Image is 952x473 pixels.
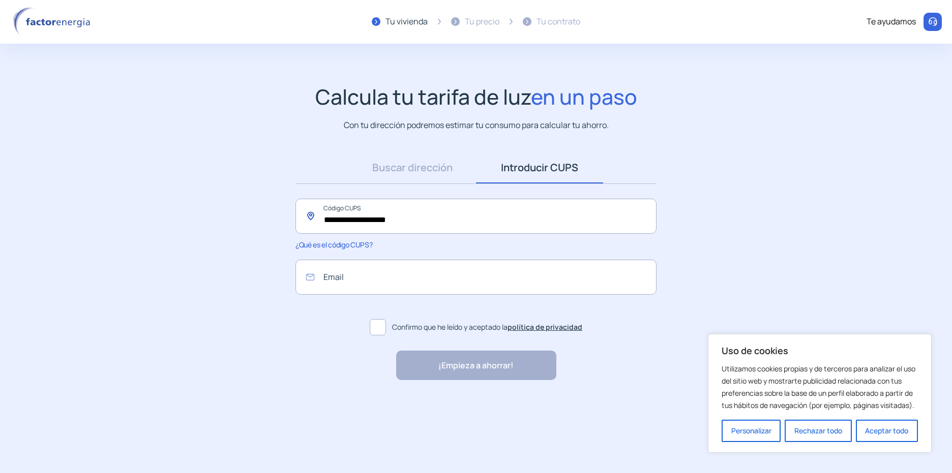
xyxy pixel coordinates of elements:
[295,240,372,249] span: ¿Qué es el código CUPS?
[476,152,603,183] a: Introducir CUPS
[708,334,932,453] div: Uso de cookies
[531,82,637,111] span: en un paso
[385,15,428,28] div: Tu vivienda
[392,322,582,333] span: Confirmo que he leído y aceptado la
[537,15,580,28] div: Tu contrato
[722,420,781,442] button: Personalizar
[10,7,97,37] img: logo factor
[465,15,499,28] div: Tu precio
[315,84,637,109] h1: Calcula tu tarifa de luz
[349,152,476,183] a: Buscar dirección
[722,363,918,412] p: Utilizamos cookies propias y de terceros para analizar el uso del sitio web y mostrarte publicida...
[867,15,916,28] div: Te ayudamos
[856,420,918,442] button: Aceptar todo
[785,420,851,442] button: Rechazar todo
[722,344,918,357] p: Uso de cookies
[928,17,938,27] img: llamar
[508,322,582,332] a: política de privacidad
[344,119,609,132] p: Con tu dirección podremos estimar tu consumo para calcular tu ahorro.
